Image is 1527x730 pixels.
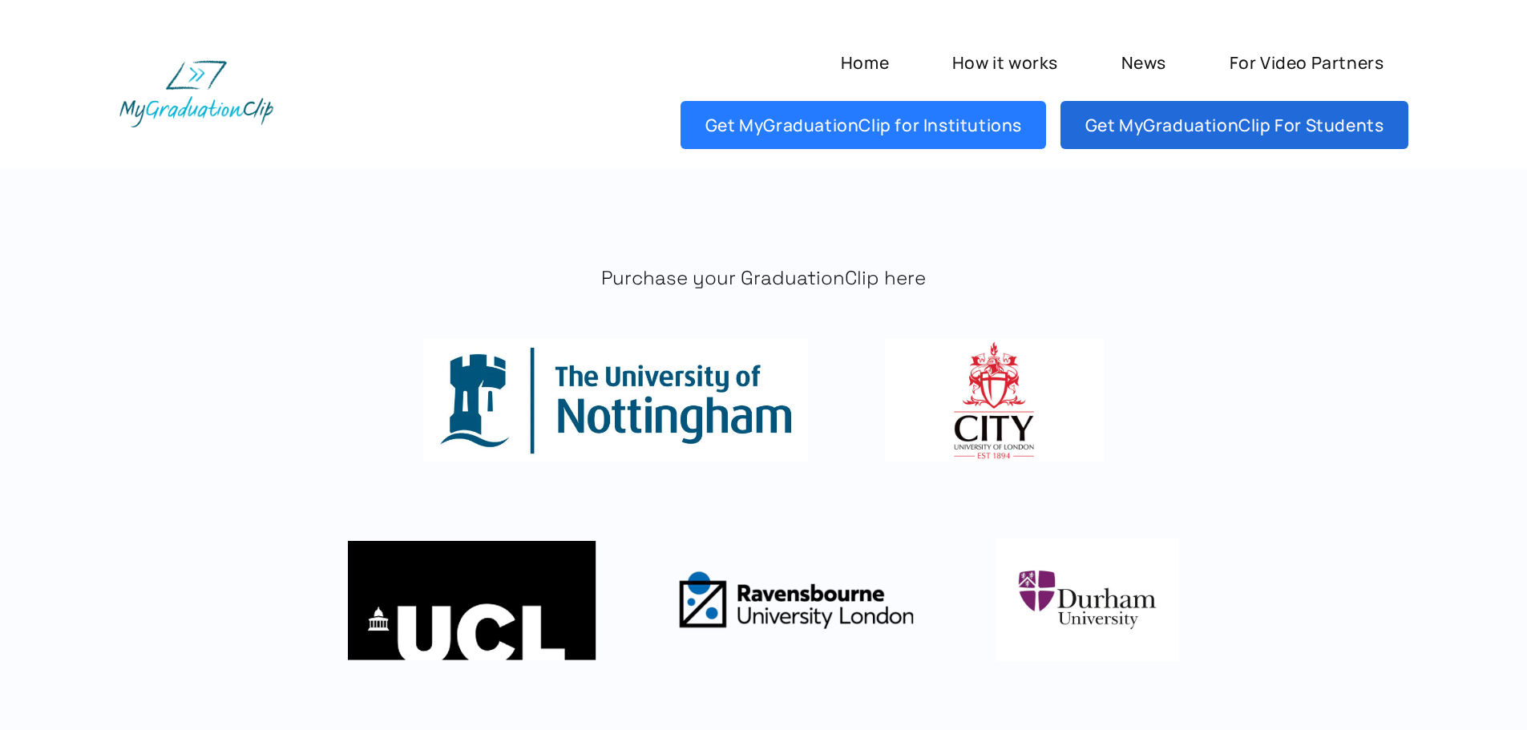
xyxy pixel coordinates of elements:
[1097,38,1190,87] a: News
[996,538,1180,661] img: Untitled
[927,38,1082,87] a: How it works
[348,538,596,661] img: University College London
[1060,101,1408,149] a: Get MyGraduationClip For Students
[673,538,919,661] img: Ravensbourne University London
[1205,38,1408,87] a: For Video Partners
[119,264,1408,291] p: Purchase your GraduationClip here
[885,339,1103,462] img: City
[681,101,1046,149] a: Get MyGraduationClip for Institutions
[816,38,913,87] a: Home
[423,339,808,462] img: Nottingham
